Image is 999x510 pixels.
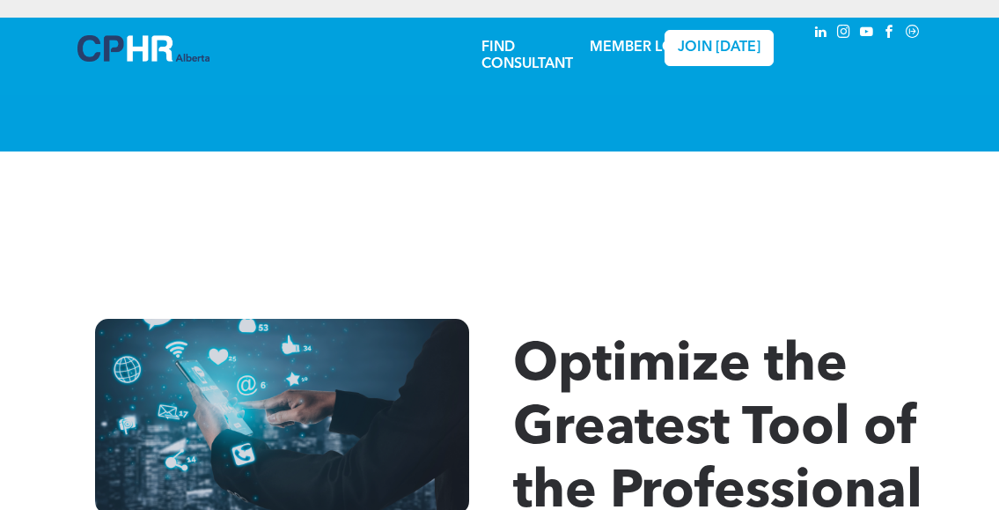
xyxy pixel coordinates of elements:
[834,22,854,46] a: instagram
[903,22,922,46] a: Social network
[857,22,877,46] a: youtube
[77,35,209,62] img: A blue and white logo for cp alberta
[665,30,775,66] a: JOIN [DATE]
[880,22,900,46] a: facebook
[678,40,760,56] span: JOIN [DATE]
[812,22,831,46] a: linkedin
[590,41,700,55] a: MEMBER LOGIN
[481,41,573,71] a: FIND CONSULTANT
